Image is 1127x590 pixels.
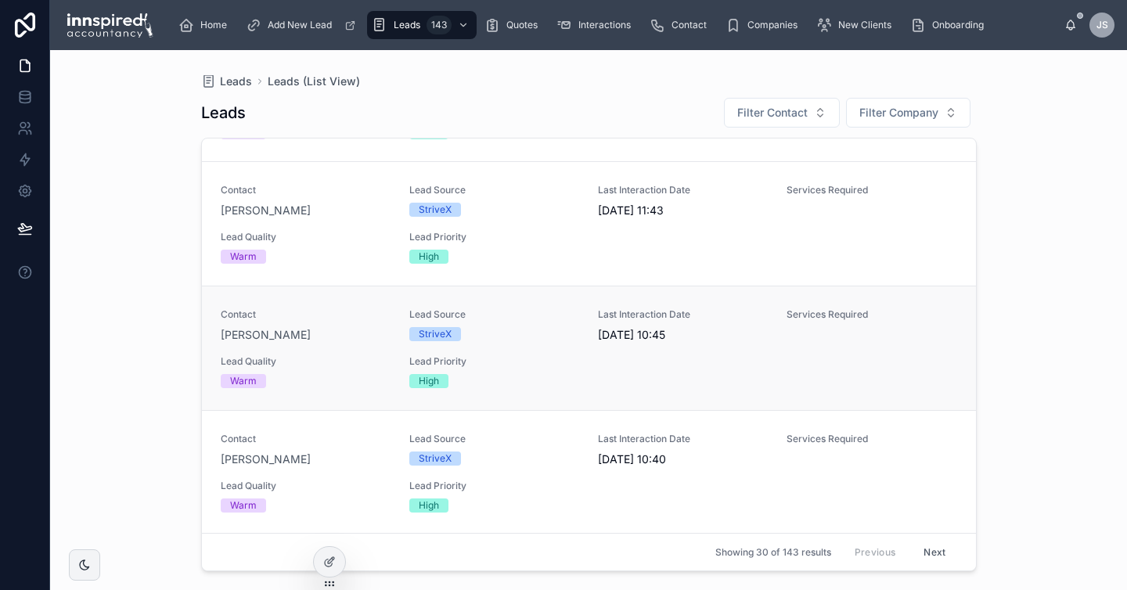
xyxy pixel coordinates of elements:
div: StriveX [419,203,452,217]
a: New Clients [812,11,902,39]
div: Warm [230,374,257,388]
button: Select Button [846,98,970,128]
span: New Clients [838,19,891,31]
div: StriveX [419,451,452,466]
span: Lead Priority [409,231,579,243]
span: Lead Source [409,308,579,321]
a: [PERSON_NAME] [221,327,311,343]
span: Last Interaction Date [598,433,768,445]
a: Leads (List View) [268,74,360,89]
a: Contact[PERSON_NAME]Lead SourceStriveXLast Interaction Date[DATE] 10:40Services RequiredLead Qual... [202,410,976,534]
span: Leads [394,19,420,31]
span: Lead Quality [221,480,391,492]
a: Contact[PERSON_NAME]Lead SourceStriveXLast Interaction Date[DATE] 10:45Services RequiredLead Qual... [202,286,976,410]
div: High [419,250,439,264]
span: Services Required [787,433,956,445]
span: Last Interaction Date [598,184,768,196]
a: Add New Lead [241,11,364,39]
a: Onboarding [906,11,995,39]
span: Interactions [578,19,631,31]
span: JS [1096,19,1108,31]
div: High [419,374,439,388]
span: Onboarding [932,19,984,31]
span: Contact [221,308,391,321]
span: Contact [221,433,391,445]
span: Quotes [506,19,538,31]
a: Contact[PERSON_NAME]Lead SourceStriveXLast Interaction Date[DATE] 11:43Services RequiredLead Qual... [202,161,976,286]
span: Filter Contact [737,105,808,121]
span: Services Required [787,184,956,196]
a: Quotes [480,11,549,39]
a: Leads143 [367,11,477,39]
button: Next [913,540,956,564]
a: [PERSON_NAME] [221,203,311,218]
div: Warm [230,250,257,264]
span: [DATE] 11:43 [598,203,768,218]
span: Companies [747,19,798,31]
a: Interactions [552,11,642,39]
span: Lead Quality [221,355,391,368]
span: Services Required [787,308,956,321]
div: 143 [427,16,452,34]
a: Contact [645,11,718,39]
span: Contact [672,19,707,31]
span: Lead Source [409,433,579,445]
span: Filter Company [859,105,938,121]
span: Lead Quality [221,231,391,243]
div: StriveX [419,327,452,341]
span: Add New Lead [268,19,332,31]
span: Contact [221,184,391,196]
a: Leads [201,74,252,89]
span: Leads [220,74,252,89]
button: Select Button [724,98,840,128]
a: Companies [721,11,808,39]
span: Last Interaction Date [598,308,768,321]
span: Lead Source [409,184,579,196]
span: Home [200,19,227,31]
span: Showing 30 of 143 results [715,546,831,559]
span: [DATE] 10:45 [598,327,768,343]
a: [PERSON_NAME] [221,451,311,467]
img: App logo [63,13,153,38]
div: High [419,498,439,513]
span: Lead Priority [409,355,579,368]
span: [DATE] 10:40 [598,451,768,467]
h1: Leads [201,102,246,124]
span: Lead Priority [409,480,579,492]
div: scrollable content [166,8,1064,42]
a: Home [174,11,238,39]
div: Warm [230,498,257,513]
